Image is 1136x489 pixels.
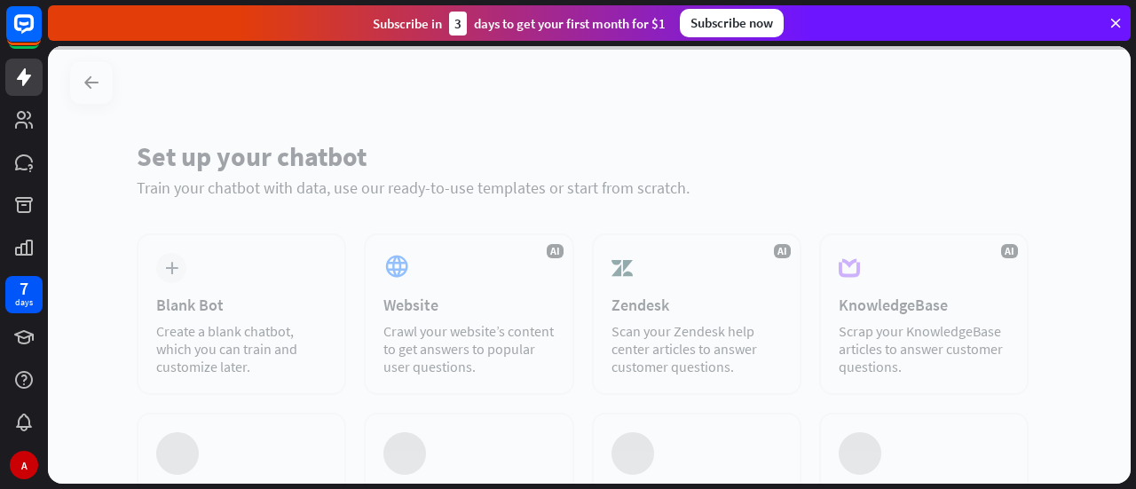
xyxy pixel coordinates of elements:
div: days [15,296,33,309]
div: Subscribe in days to get your first month for $1 [373,12,666,35]
div: A [10,451,38,479]
a: 7 days [5,276,43,313]
div: Subscribe now [680,9,784,37]
div: 7 [20,280,28,296]
div: 3 [449,12,467,35]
